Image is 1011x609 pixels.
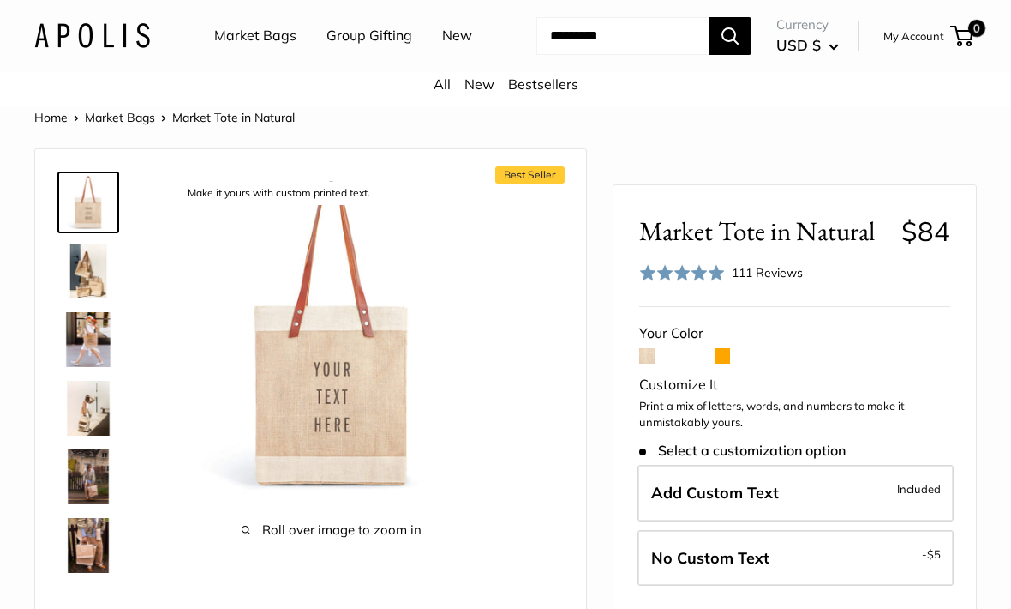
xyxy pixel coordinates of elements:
span: Currency [776,13,839,37]
a: All [434,75,451,93]
a: 0 [952,26,973,46]
span: $5 [927,547,941,561]
a: description_Make it yours with custom printed text. [57,172,119,233]
span: Market Tote in Natural [172,110,295,125]
input: Search... [536,17,709,55]
span: Market Tote in Natural [639,215,888,247]
span: 0 [968,20,985,37]
a: Market Tote in Natural [57,309,119,371]
a: New [442,23,472,49]
a: Market Tote in Natural [57,515,119,576]
div: Customize It [639,372,950,398]
div: Your Color [639,321,950,347]
div: Make it yours with custom printed text. [179,182,379,205]
span: Add Custom Text [651,483,779,503]
img: description_Make it yours with custom printed text. [172,175,491,494]
img: Market Tote in Natural [61,312,116,367]
nav: Breadcrumb [34,106,295,129]
span: USD $ [776,36,821,54]
button: Search [709,17,751,55]
a: Home [34,110,68,125]
span: No Custom Text [651,548,769,568]
img: Market Tote in Natural [61,518,116,573]
a: Group Gifting [326,23,412,49]
span: Best Seller [495,166,565,184]
a: description_The Original Market bag in its 4 native styles [57,240,119,302]
a: Bestsellers [508,75,578,93]
img: Apolis [34,23,150,48]
label: Add Custom Text [637,465,954,522]
span: Select a customization option [639,443,846,459]
a: New [464,75,494,93]
a: My Account [883,26,944,46]
span: Roll over image to zoom in [172,518,491,542]
span: $84 [901,214,950,248]
a: Market Bags [85,110,155,125]
p: Print a mix of letters, words, and numbers to make it unmistakably yours. [639,398,950,431]
img: description_The Original Market bag in its 4 native styles [61,244,116,298]
label: Leave Blank [637,530,954,587]
img: Market Tote in Natural [61,449,116,504]
span: - [922,544,941,564]
img: description_Make it yours with custom printed text. [61,175,116,230]
span: 111 Reviews [732,265,803,280]
a: Market Tote in Natural [57,446,119,508]
span: Included [897,479,941,499]
a: description_Effortless style that elevates every moment [57,377,119,439]
button: USD $ [776,32,839,59]
a: Market Bags [214,23,296,49]
img: description_Effortless style that elevates every moment [61,381,116,436]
